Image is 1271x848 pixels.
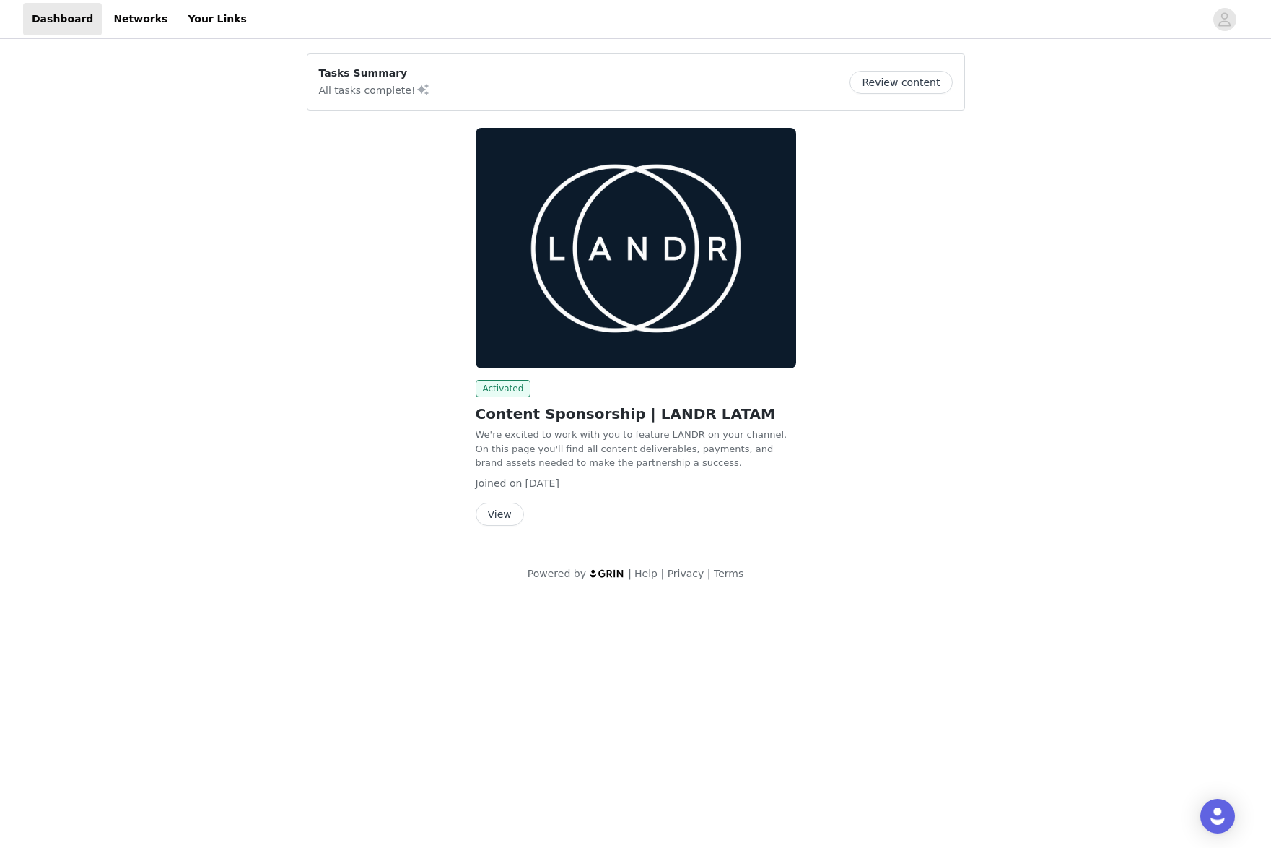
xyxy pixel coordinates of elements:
[319,66,430,81] p: Tasks Summary
[589,568,625,578] img: logo
[476,380,531,397] span: Activated
[23,3,102,35] a: Dashboard
[528,568,586,579] span: Powered by
[476,503,524,526] button: View
[849,71,952,94] button: Review content
[628,568,632,579] span: |
[1218,8,1231,31] div: avatar
[668,568,704,579] a: Privacy
[634,568,658,579] a: Help
[476,428,796,470] p: We're excited to work with you to feature LANDR on your channel. On this page you'll find all con...
[1200,799,1235,834] div: Open Intercom Messenger
[660,568,664,579] span: |
[179,3,255,35] a: Your Links
[319,81,430,98] p: All tasks complete!
[476,477,523,489] span: Joined on
[476,509,524,520] a: View
[105,3,176,35] a: Networks
[707,568,711,579] span: |
[476,128,796,368] img: LANDR | SP | USD
[714,568,743,579] a: Terms
[525,477,559,489] span: [DATE]
[476,403,796,425] h2: Content Sponsorship | LANDR LATAM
